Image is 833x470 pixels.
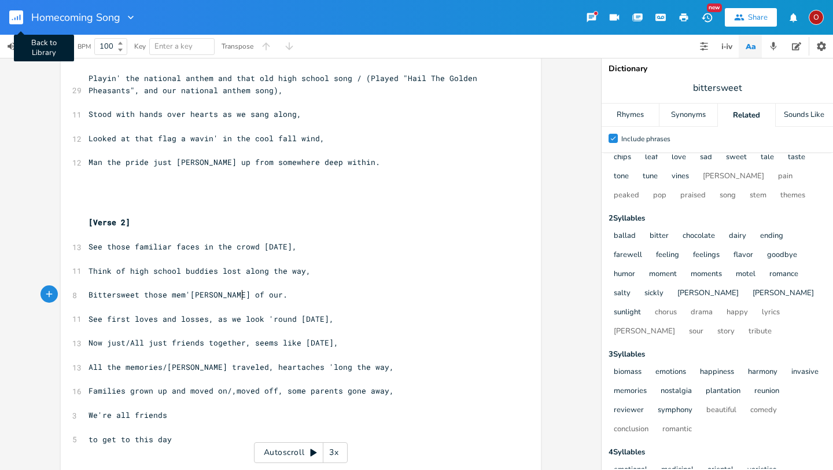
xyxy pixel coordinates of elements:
button: Back to Library [9,3,32,31]
div: Related [718,104,775,127]
span: Enter a key [154,41,193,52]
div: Key [134,43,146,50]
button: feelings [693,251,720,260]
button: romance [769,270,798,280]
button: feeling [656,251,679,260]
button: song [720,191,736,201]
span: Now just/All just friends together, seems like [DATE], [89,337,338,348]
button: moment [649,270,677,280]
button: New [695,7,718,28]
button: O [809,4,824,31]
span: See those familiar faces in the crowd [DATE], [89,241,297,252]
span: Families grown up and moved on/,moved off, some parents gone away, [89,385,394,396]
div: Synonyms [659,104,717,127]
span: All the memories/[PERSON_NAME] traveled, heartaches 'long the way, [89,362,394,372]
div: 3 Syllable s [609,351,826,358]
button: beautiful [706,406,736,416]
button: praised [680,191,706,201]
button: leaf [645,153,658,163]
button: moments [691,270,722,280]
button: dairy [729,232,746,241]
div: Dictionary [609,65,826,73]
button: biomass [614,368,642,377]
div: Include phrases [621,135,670,142]
button: tribute [749,327,772,337]
button: nostalgia [661,387,692,396]
button: reviewer [614,406,644,416]
button: pain [778,172,793,182]
span: Think of high school buddies lost along the way, [89,266,311,276]
button: plantation [706,387,740,396]
span: [Verse 2] [89,217,130,227]
button: [PERSON_NAME] [677,289,739,299]
button: peaked [614,191,639,201]
span: bittersweet [693,82,742,95]
button: sickly [644,289,664,299]
div: 2 Syllable s [609,215,826,222]
span: to get to this day [89,434,172,445]
button: happiness [700,368,734,377]
button: happy [727,308,748,318]
div: 3x [323,442,344,463]
div: ozarrows13 [809,10,824,25]
button: romantic [662,425,692,435]
div: New [707,3,722,12]
button: story [717,327,735,337]
button: harmony [748,368,777,377]
button: vines [672,172,689,182]
div: Transpose [222,43,253,50]
button: comedy [750,406,777,416]
button: motel [736,270,755,280]
span: We're all friends [89,410,167,420]
button: sour [689,327,703,337]
button: drama [691,308,713,318]
span: Homecoming Song [31,12,120,23]
button: chocolate [683,232,715,241]
span: Stood with hands over hearts as we sang along, [89,109,301,119]
button: ballad [614,232,636,241]
div: Rhymes [602,104,659,127]
div: 4 Syllable s [609,449,826,456]
div: BPM [78,43,91,50]
button: chips [614,153,631,163]
button: [PERSON_NAME] [753,289,814,299]
button: love [672,153,686,163]
button: [PERSON_NAME] [614,327,675,337]
button: flavor [734,251,753,260]
button: Share [725,8,777,27]
button: [PERSON_NAME] [703,172,764,182]
span: Man the pride just [PERSON_NAME] up from somewhere deep within. [89,157,380,167]
button: lyrics [762,308,780,318]
button: sweet [726,153,747,163]
button: reunion [754,387,779,396]
button: symphony [658,406,692,416]
button: sad [700,153,712,163]
div: Share [748,12,768,23]
button: bitter [650,232,669,241]
button: humor [614,270,635,280]
button: conclusion [614,425,648,435]
span: Bittersweet those mem'[PERSON_NAME] of our. [89,289,288,300]
button: ending [760,232,783,241]
button: sunlight [614,308,641,318]
button: salty [614,289,631,299]
button: memories [614,387,647,396]
button: tune [643,172,658,182]
button: taste [788,153,805,163]
div: Autoscroll [254,442,348,463]
div: Sounds Like [776,104,833,127]
button: tale [761,153,774,163]
button: invasive [791,368,819,377]
button: stem [750,191,766,201]
button: pop [653,191,666,201]
span: Looked at that flag a wavin' in the cool fall wind, [89,133,325,144]
span: Playin' the national anthem and that old high school song / (Played "Hail The Golden Pheasants", ... [89,73,482,96]
button: goodbye [767,251,797,260]
button: emotions [655,368,686,377]
button: tone [614,172,629,182]
button: farewell [614,251,642,260]
span: See first loves and losses, as we look 'round [DATE], [89,314,334,324]
button: chorus [655,308,677,318]
button: themes [780,191,805,201]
